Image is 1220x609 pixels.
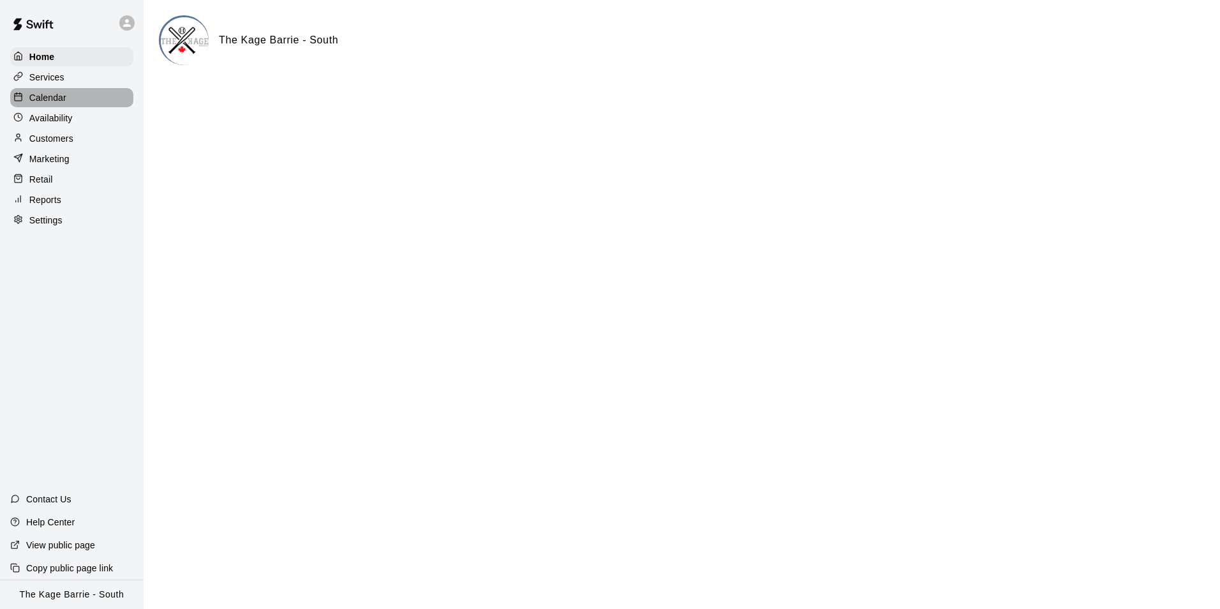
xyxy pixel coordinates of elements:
a: Retail [10,170,133,189]
p: Home [29,50,55,63]
a: Services [10,68,133,87]
p: Availability [29,112,73,124]
a: Marketing [10,149,133,169]
p: Help Center [26,516,75,529]
p: Calendar [29,91,66,104]
a: Home [10,47,133,66]
p: Reports [29,193,61,206]
p: Copy public page link [26,562,113,575]
p: The Kage Barrie - South [20,588,124,601]
p: View public page [26,539,95,552]
p: Contact Us [26,493,71,506]
a: Customers [10,129,133,148]
p: Settings [29,214,63,227]
a: Availability [10,109,133,128]
a: Calendar [10,88,133,107]
p: Marketing [29,153,70,165]
h6: The Kage Barrie - South [219,32,338,49]
a: Reports [10,190,133,209]
a: Settings [10,211,133,230]
p: Customers [29,132,73,145]
p: Retail [29,173,53,186]
p: Services [29,71,64,84]
img: The Kage Barrie - South logo [161,17,209,65]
